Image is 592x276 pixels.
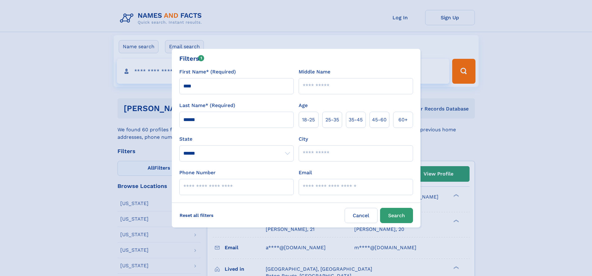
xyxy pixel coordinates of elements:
span: 60+ [398,116,408,124]
label: Last Name* (Required) [179,102,235,109]
span: 35‑45 [349,116,363,124]
div: Filters [179,54,204,63]
button: Search [380,208,413,223]
label: Email [299,169,312,176]
label: First Name* (Required) [179,68,236,76]
label: Age [299,102,308,109]
span: 18‑25 [302,116,315,124]
label: Reset all filters [176,208,218,223]
label: Middle Name [299,68,330,76]
span: 25‑35 [325,116,339,124]
label: State [179,135,294,143]
span: 45‑60 [372,116,387,124]
label: Phone Number [179,169,216,176]
label: Cancel [345,208,378,223]
label: City [299,135,308,143]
